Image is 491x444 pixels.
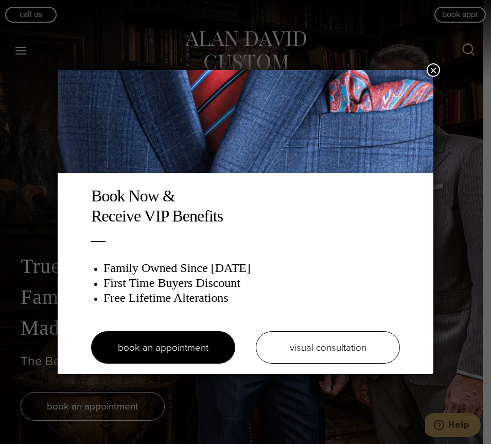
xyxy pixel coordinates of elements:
h3: Free Lifetime Alterations [103,291,400,305]
h2: Book Now & Receive VIP Benefits [91,186,400,226]
a: book an appointment [91,331,235,364]
button: Close [427,63,440,77]
h3: First Time Buyers Discount [103,276,400,291]
span: Help [23,7,44,16]
a: visual consultation [256,331,400,364]
h3: Family Owned Since [DATE] [103,261,400,276]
